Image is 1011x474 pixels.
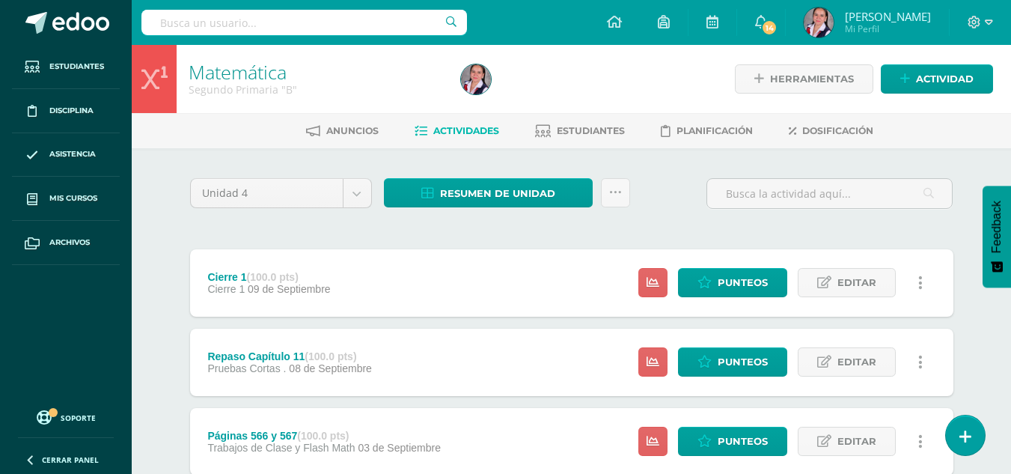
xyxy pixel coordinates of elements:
[557,125,625,136] span: Estudiantes
[207,430,441,442] div: Páginas 566 y 567
[42,455,99,465] span: Cerrar panel
[289,362,372,374] span: 08 de Septiembre
[837,348,876,376] span: Editar
[990,201,1004,253] span: Feedback
[61,413,96,423] span: Soporte
[676,125,753,136] span: Planificación
[202,179,332,207] span: Unidad 4
[207,442,355,454] span: Trabajos de Clase y Flash Math
[707,179,952,208] input: Busca la actividad aquí...
[433,125,499,136] span: Actividades
[207,271,330,283] div: Cierre 1
[248,283,331,295] span: 09 de Septiembre
[12,45,120,89] a: Estudiantes
[440,180,555,207] span: Resumen de unidad
[804,7,834,37] img: c2f722f83b2fd9b087aa4785765f22dc.png
[845,22,931,35] span: Mi Perfil
[189,59,287,85] a: Matemática
[305,350,356,362] strong: (100.0 pts)
[661,119,753,143] a: Planificación
[141,10,467,35] input: Busca un usuario...
[735,64,873,94] a: Herramientas
[983,186,1011,288] button: Feedback - Mostrar encuesta
[837,428,876,455] span: Editar
[415,119,499,143] a: Actividades
[189,82,443,97] div: Segundo Primaria 'B'
[189,61,443,82] h1: Matemática
[12,221,120,265] a: Archivos
[297,430,349,442] strong: (100.0 pts)
[247,271,299,283] strong: (100.0 pts)
[845,9,931,24] span: [PERSON_NAME]
[789,119,873,143] a: Dosificación
[326,125,379,136] span: Anuncios
[718,269,768,297] span: Punteos
[718,428,768,455] span: Punteos
[678,347,787,377] a: Punteos
[207,350,371,362] div: Repaso Capítulo 11
[306,119,379,143] a: Anuncios
[18,407,114,427] a: Soporte
[49,192,97,204] span: Mis cursos
[718,348,768,376] span: Punteos
[49,237,90,249] span: Archivos
[12,133,120,177] a: Asistencia
[761,19,778,36] span: 14
[535,119,625,143] a: Estudiantes
[12,177,120,221] a: Mis cursos
[207,283,245,295] span: Cierre 1
[49,61,104,73] span: Estudiantes
[802,125,873,136] span: Dosificación
[881,64,993,94] a: Actividad
[49,105,94,117] span: Disciplina
[678,268,787,297] a: Punteos
[12,89,120,133] a: Disciplina
[837,269,876,297] span: Editar
[678,427,787,456] a: Punteos
[49,148,96,160] span: Asistencia
[358,442,441,454] span: 03 de Septiembre
[916,65,974,93] span: Actividad
[461,64,491,94] img: c2f722f83b2fd9b087aa4785765f22dc.png
[770,65,854,93] span: Herramientas
[191,179,371,207] a: Unidad 4
[207,362,286,374] span: Pruebas Cortas .
[384,178,593,207] a: Resumen de unidad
